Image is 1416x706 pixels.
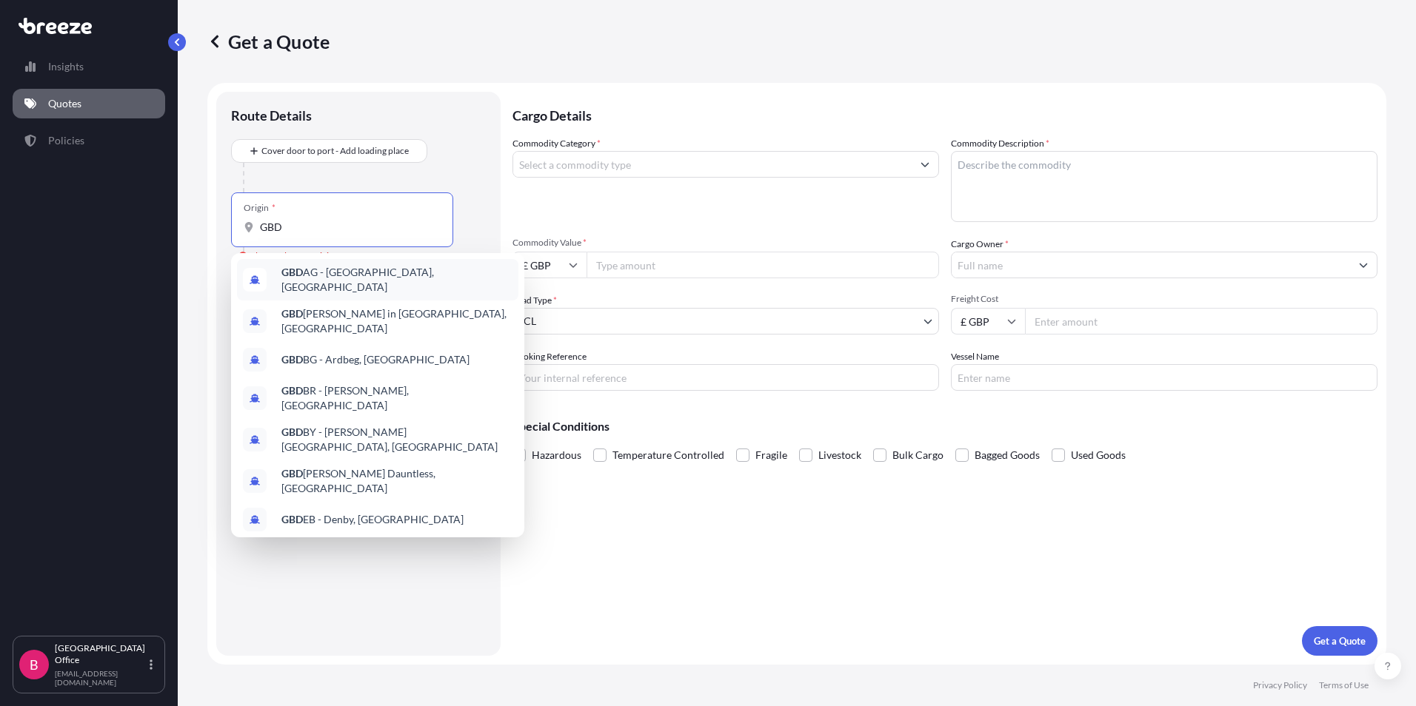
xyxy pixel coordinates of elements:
[1025,308,1377,334] input: Enter amount
[260,220,435,235] input: Origin
[55,642,147,666] p: [GEOGRAPHIC_DATA] Office
[512,92,1377,136] p: Cargo Details
[912,151,938,178] button: Show suggestions
[951,349,999,364] label: Vessel Name
[951,136,1049,151] label: Commodity Description
[48,133,84,148] p: Policies
[1350,252,1377,278] button: Show suggestions
[1253,679,1307,691] p: Privacy Policy
[951,293,1377,305] span: Freight Cost
[231,253,524,537] div: Show suggestions
[532,444,581,466] span: Hazardous
[281,425,512,454] span: BY - [PERSON_NAME][GEOGRAPHIC_DATA], [GEOGRAPHIC_DATA]
[612,444,724,466] span: Temperature Controlled
[207,30,330,53] p: Get a Quote
[231,107,312,124] p: Route Details
[281,265,512,295] span: AG - [GEOGRAPHIC_DATA], [GEOGRAPHIC_DATA]
[512,349,587,364] label: Booking Reference
[755,444,787,466] span: Fragile
[512,136,601,151] label: Commodity Category
[512,237,939,249] span: Commodity Value
[48,96,81,111] p: Quotes
[513,151,912,178] input: Select a commodity type
[1314,633,1366,648] p: Get a Quote
[281,426,303,438] b: GBD
[238,249,334,263] div: Please select an origin
[952,252,1350,278] input: Full name
[892,444,944,466] span: Bulk Cargo
[281,352,470,367] span: BG - Ardbeg, [GEOGRAPHIC_DATA]
[1319,679,1369,691] p: Terms of Use
[281,383,512,413] span: BR - [PERSON_NAME], [GEOGRAPHIC_DATA]
[951,237,1009,252] label: Cargo Owner
[55,669,147,687] p: [EMAIL_ADDRESS][DOMAIN_NAME]
[512,420,1377,432] p: Special Conditions
[281,353,303,366] b: GBD
[281,513,303,525] b: GBD
[281,306,512,336] span: [PERSON_NAME] in [GEOGRAPHIC_DATA], [GEOGRAPHIC_DATA]
[1071,444,1126,466] span: Used Goods
[519,314,536,329] span: LCL
[818,444,861,466] span: Livestock
[281,512,464,527] span: EB - Denby, [GEOGRAPHIC_DATA]
[281,307,303,320] b: GBD
[261,144,409,158] span: Cover door to port - Add loading place
[281,266,303,278] b: GBD
[975,444,1040,466] span: Bagged Goods
[587,252,939,278] input: Type amount
[30,657,39,672] span: B
[512,364,939,391] input: Your internal reference
[951,364,1377,391] input: Enter name
[281,384,303,397] b: GBD
[48,59,84,74] p: Insights
[281,467,303,480] b: GBD
[244,202,275,214] div: Origin
[281,466,512,496] span: [PERSON_NAME] Dauntless, [GEOGRAPHIC_DATA]
[512,293,557,308] span: Load Type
